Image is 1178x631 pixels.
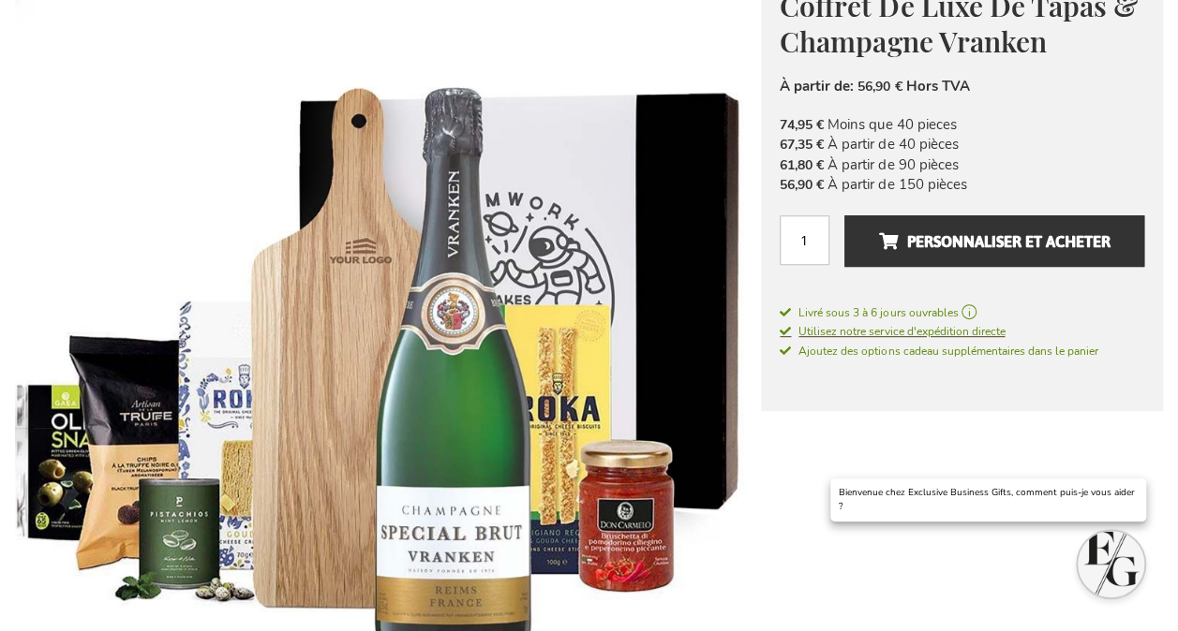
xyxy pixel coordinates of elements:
[780,175,1144,195] li: À partir de 150 pièces
[780,344,1097,359] span: Ajoutez des options cadeau supplémentaires dans le panier
[905,77,969,95] span: Hors TVA
[780,77,854,95] span: À partir de:
[780,324,1005,339] span: Utilisez notre service d'expédition directe
[780,341,1144,360] a: Ajoutez des options cadeau supplémentaires dans le panier
[780,156,824,174] span: 61,80 €
[844,215,1144,267] button: Personnaliser et acheter
[780,136,824,154] span: 67,35 €
[780,115,1144,135] li: Moins que 40 pieces
[780,215,829,265] input: Qté
[780,155,1144,175] li: À partir de 90 pièces
[857,78,902,95] span: 56,90 €
[780,321,1144,341] a: Utilisez notre service d'expédition directe
[780,135,1144,154] li: À partir de 40 pièces
[780,304,1144,321] a: Livré sous 3 à 6 jours ouvrables
[780,116,824,134] span: 74,95 €
[780,176,824,194] span: 56,90 €
[879,227,1111,257] span: Personnaliser et acheter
